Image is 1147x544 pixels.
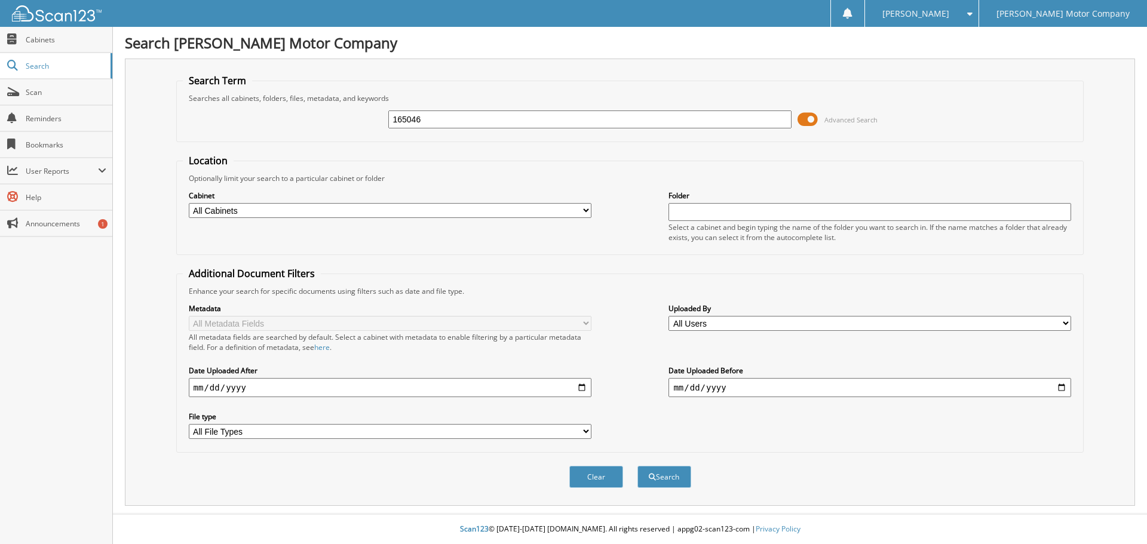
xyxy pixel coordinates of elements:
[569,466,623,488] button: Clear
[189,365,591,376] label: Date Uploaded After
[824,115,878,124] span: Advanced Search
[12,5,102,21] img: scan123-logo-white.svg
[882,10,949,17] span: [PERSON_NAME]
[98,219,108,229] div: 1
[26,166,98,176] span: User Reports
[637,466,691,488] button: Search
[26,219,106,229] span: Announcements
[26,140,106,150] span: Bookmarks
[183,74,252,87] legend: Search Term
[189,411,591,422] label: File type
[183,93,1078,103] div: Searches all cabinets, folders, files, metadata, and keywords
[668,222,1071,242] div: Select a cabinet and begin typing the name of the folder you want to search in. If the name match...
[189,190,591,201] label: Cabinet
[183,173,1078,183] div: Optionally limit your search to a particular cabinet or folder
[189,332,591,352] div: All metadata fields are searched by default. Select a cabinet with metadata to enable filtering b...
[26,113,106,124] span: Reminders
[183,154,234,167] legend: Location
[668,365,1071,376] label: Date Uploaded Before
[26,192,106,202] span: Help
[113,515,1147,544] div: © [DATE]-[DATE] [DOMAIN_NAME]. All rights reserved | appg02-scan123-com |
[26,61,105,71] span: Search
[183,267,321,280] legend: Additional Document Filters
[668,190,1071,201] label: Folder
[189,303,591,314] label: Metadata
[26,35,106,45] span: Cabinets
[1087,487,1147,544] iframe: Chat Widget
[668,303,1071,314] label: Uploaded By
[125,33,1135,53] h1: Search [PERSON_NAME] Motor Company
[996,10,1130,17] span: [PERSON_NAME] Motor Company
[183,286,1078,296] div: Enhance your search for specific documents using filters such as date and file type.
[668,378,1071,397] input: end
[189,378,591,397] input: start
[26,87,106,97] span: Scan
[314,342,330,352] a: here
[460,524,489,534] span: Scan123
[756,524,801,534] a: Privacy Policy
